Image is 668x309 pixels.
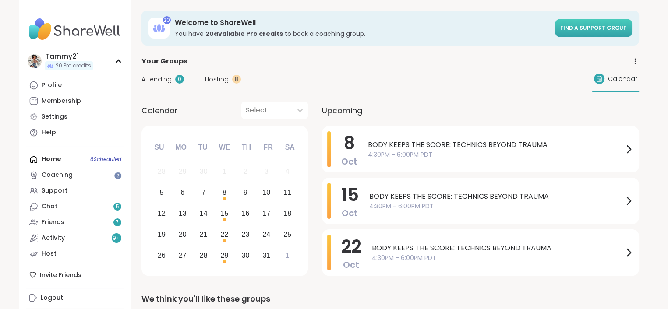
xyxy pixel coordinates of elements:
[26,199,124,214] a: Chat5
[344,131,355,155] span: 8
[141,56,187,67] span: Your Groups
[223,186,226,198] div: 8
[283,228,291,240] div: 25
[26,267,124,283] div: Invite Friends
[26,167,124,183] a: Coaching
[341,183,359,207] span: 15
[45,52,93,61] div: Tammy21
[26,14,124,45] img: ShareWell Nav Logo
[262,249,270,261] div: 31
[114,172,121,179] iframe: Spotlight
[608,74,637,84] span: Calendar
[343,259,359,271] span: Oct
[236,204,255,223] div: Choose Thursday, October 16th, 2025
[42,202,57,211] div: Chat
[262,207,270,219] div: 17
[179,228,187,240] div: 20
[194,225,213,244] div: Choose Tuesday, October 21st, 2025
[368,150,623,159] span: 4:30PM - 6:00PM PDT
[42,112,67,121] div: Settings
[173,162,192,181] div: Not available Monday, September 29th, 2025
[175,18,550,28] h3: Welcome to ShareWell
[286,165,290,177] div: 4
[215,204,234,223] div: Choose Wednesday, October 15th, 2025
[200,249,208,261] div: 28
[42,171,73,179] div: Coaching
[56,62,91,70] span: 20 Pro credits
[152,162,171,181] div: Not available Sunday, September 28th, 2025
[42,81,62,90] div: Profile
[158,165,166,177] div: 28
[26,214,124,230] a: Friends7
[194,204,213,223] div: Choose Tuesday, October 14th, 2025
[286,249,290,261] div: 1
[179,249,187,261] div: 27
[215,183,234,202] div: Choose Wednesday, October 8th, 2025
[200,207,208,219] div: 14
[262,228,270,240] div: 24
[221,207,229,219] div: 15
[244,165,247,177] div: 2
[116,203,119,211] span: 5
[221,228,229,240] div: 22
[278,183,297,202] div: Choose Saturday, October 11th, 2025
[152,204,171,223] div: Choose Sunday, October 12th, 2025
[175,29,550,38] h3: You have to book a coaching group.
[242,228,250,240] div: 23
[200,165,208,177] div: 30
[242,207,250,219] div: 16
[244,186,247,198] div: 9
[26,183,124,199] a: Support
[242,249,250,261] div: 30
[179,165,187,177] div: 29
[368,140,623,150] span: BODY KEEPS THE SCORE: TECHNICS BEYOND TRAUMA
[173,183,192,202] div: Choose Monday, October 6th, 2025
[151,161,298,266] div: month 2025-10
[41,294,63,302] div: Logout
[26,246,124,262] a: Host
[152,246,171,265] div: Choose Sunday, October 26th, 2025
[28,54,42,68] img: Tammy21
[278,162,297,181] div: Not available Saturday, October 4th, 2025
[152,183,171,202] div: Choose Sunday, October 5th, 2025
[42,234,65,242] div: Activity
[265,165,269,177] div: 3
[163,16,171,24] div: 20
[26,77,124,93] a: Profile
[42,218,64,227] div: Friends
[158,228,166,240] div: 19
[42,186,67,195] div: Support
[280,138,299,157] div: Sa
[342,207,358,219] span: Oct
[141,75,172,84] span: Attending
[205,29,283,38] b: 20 available Pro credit s
[215,225,234,244] div: Choose Wednesday, October 22nd, 2025
[283,186,291,198] div: 11
[258,138,278,157] div: Fr
[283,207,291,219] div: 18
[257,183,276,202] div: Choose Friday, October 10th, 2025
[369,191,623,202] span: BODY KEEPS THE SCORE: TECHNICS BEYOND TRAUMA
[215,138,234,157] div: We
[194,246,213,265] div: Choose Tuesday, October 28th, 2025
[257,162,276,181] div: Not available Friday, October 3rd, 2025
[369,202,623,211] span: 4:30PM - 6:00PM PDT
[341,234,361,259] span: 22
[180,186,184,198] div: 6
[113,235,120,242] span: 9 +
[173,225,192,244] div: Choose Monday, October 20th, 2025
[257,225,276,244] div: Choose Friday, October 24th, 2025
[26,290,124,306] a: Logout
[278,204,297,223] div: Choose Saturday, October 18th, 2025
[236,225,255,244] div: Choose Thursday, October 23rd, 2025
[215,162,234,181] div: Not available Wednesday, October 1st, 2025
[262,186,270,198] div: 10
[232,75,241,84] div: 8
[193,138,212,157] div: Tu
[257,246,276,265] div: Choose Friday, October 31st, 2025
[173,246,192,265] div: Choose Monday, October 27th, 2025
[175,75,184,84] div: 0
[257,204,276,223] div: Choose Friday, October 17th, 2025
[341,155,357,168] span: Oct
[158,207,166,219] div: 12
